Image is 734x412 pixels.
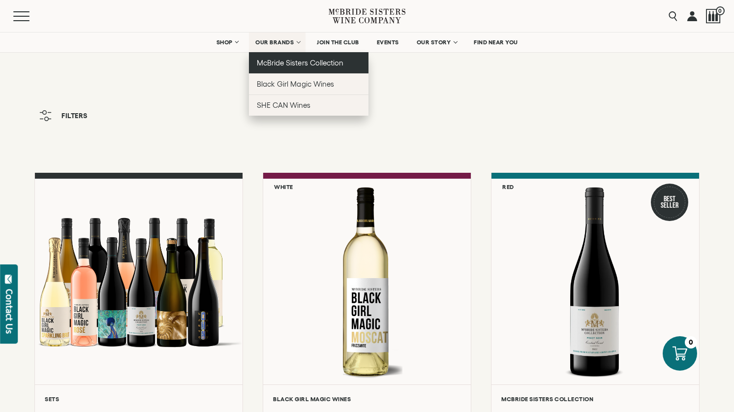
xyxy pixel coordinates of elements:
h6: Black Girl Magic Wines [273,396,461,402]
span: 0 [716,6,725,15]
span: OUR BRANDS [255,39,294,46]
span: FIND NEAR YOU [474,39,518,46]
h6: McBride Sisters Collection [501,396,689,402]
a: JOIN THE CLUB [310,32,366,52]
a: Black Girl Magic Wines [249,73,368,95]
a: SHE CAN Wines [249,95,368,116]
a: SHOP [210,32,244,52]
span: SHOP [216,39,233,46]
h6: Sets [45,396,233,402]
button: Mobile Menu Trigger [13,11,49,21]
button: Filters [34,105,92,126]
span: McBride Sisters Collection [257,59,343,67]
div: 0 [685,336,697,349]
span: Filters [61,112,88,119]
span: EVENTS [377,39,399,46]
span: SHE CAN Wines [257,101,310,109]
a: FIND NEAR YOU [467,32,524,52]
a: EVENTS [370,32,405,52]
a: OUR BRANDS [249,32,306,52]
h6: Red [502,184,514,190]
span: OUR STORY [417,39,451,46]
h6: White [274,184,293,190]
a: OUR STORY [410,32,463,52]
div: Contact Us [4,289,14,334]
span: JOIN THE CLUB [317,39,359,46]
span: Black Girl Magic Wines [257,80,334,88]
a: McBride Sisters Collection [249,52,368,73]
